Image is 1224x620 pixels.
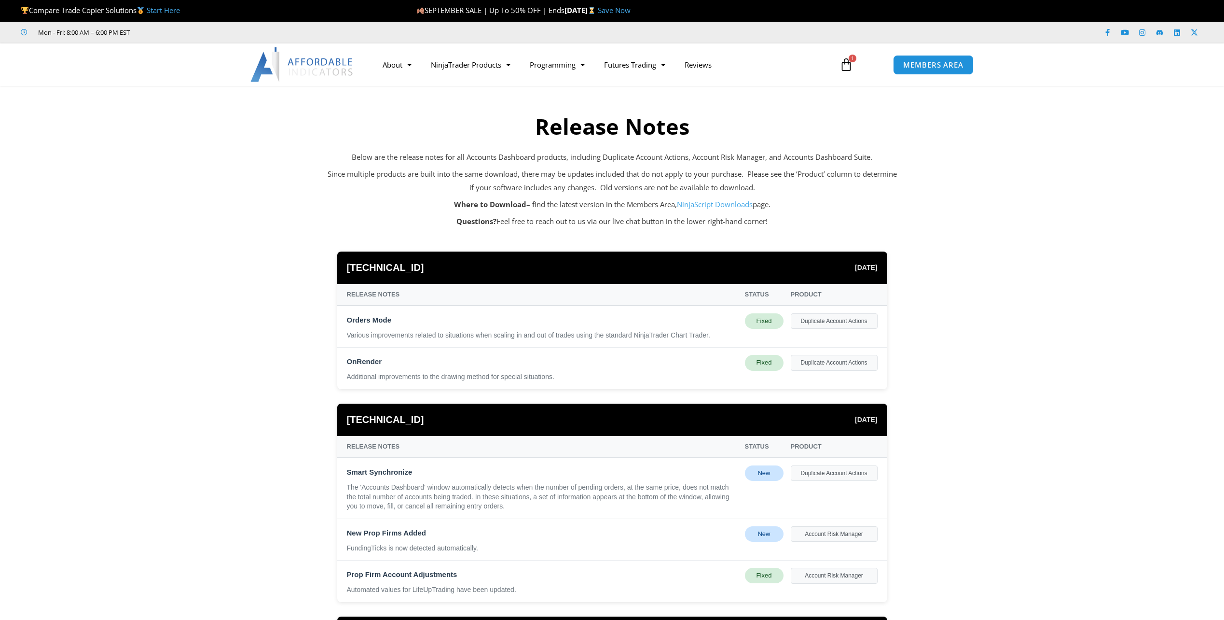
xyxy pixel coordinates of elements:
div: Duplicate Account Actions [791,355,878,370]
strong: Where to Download [454,199,526,209]
h2: Release Notes [328,113,897,141]
div: New [745,465,784,481]
div: Smart Synchronize [347,465,738,479]
img: 🥇 [137,7,144,14]
div: New [745,526,784,542]
img: LogoAI | Affordable Indicators – NinjaTrader [250,47,354,82]
span: SEPTEMBER SALE | Up To 50% OFF | Ends [416,5,564,15]
span: [TECHNICAL_ID] [347,411,424,429]
div: Additional improvements to the drawing method for special situations. [347,372,738,382]
div: Status [745,289,784,300]
div: Release Notes [347,289,738,300]
div: Fixed [745,313,784,329]
div: Account Risk Manager [791,526,878,542]
a: Save Now [598,5,631,15]
div: Various improvements related to situations when scaling in and out of trades using the standard N... [347,331,738,340]
div: Account Risk Manager [791,568,878,583]
p: – find the latest version in the Members Area, page. [328,198,897,211]
a: NinjaTrader Products [421,54,520,76]
img: ⌛ [588,7,595,14]
div: Duplicate Account Actions [791,465,878,481]
img: 🍂 [417,7,424,14]
span: [DATE] [855,261,877,274]
a: MEMBERS AREA [893,55,974,75]
div: OnRender [347,355,738,368]
div: The 'Accounts Dashboard' window automatically detects when the number of pending orders, at the s... [347,483,738,511]
span: Mon - Fri: 8:00 AM – 6:00 PM EST [36,27,130,38]
div: Product [791,441,878,452]
a: 1 [825,51,867,79]
a: Reviews [675,54,721,76]
a: About [373,54,421,76]
span: [TECHNICAL_ID] [347,259,424,277]
div: Automated values for LifeUpTrading have been updated. [347,585,738,595]
nav: Menu [373,54,828,76]
div: FundingTicks is now detected automatically. [347,544,738,553]
a: NinjaScript Downloads [677,199,753,209]
div: Fixed [745,568,784,583]
iframe: Customer reviews powered by Trustpilot [143,28,288,37]
div: Status [745,441,784,452]
a: Programming [520,54,594,76]
p: Since multiple products are built into the same download, there may be updates included that do n... [328,168,897,195]
div: Prop Firm Account Adjustments [347,568,738,581]
a: Futures Trading [594,54,675,76]
div: Release Notes [347,441,738,452]
div: Orders Mode [347,313,738,327]
span: [DATE] [855,413,877,426]
p: Feel free to reach out to us via our live chat button in the lower right-hand corner! [328,215,897,228]
div: New Prop Firms Added [347,526,738,540]
strong: [DATE] [564,5,598,15]
div: Fixed [745,355,784,370]
span: Compare Trade Copier Solutions [21,5,180,15]
strong: Questions? [456,216,496,226]
span: MEMBERS AREA [903,61,963,69]
img: 🏆 [21,7,28,14]
span: 1 [849,55,856,62]
div: Duplicate Account Actions [791,313,878,329]
a: Start Here [147,5,180,15]
p: Below are the release notes for all Accounts Dashboard products, including Duplicate Account Acti... [328,151,897,164]
div: Product [791,289,878,300]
